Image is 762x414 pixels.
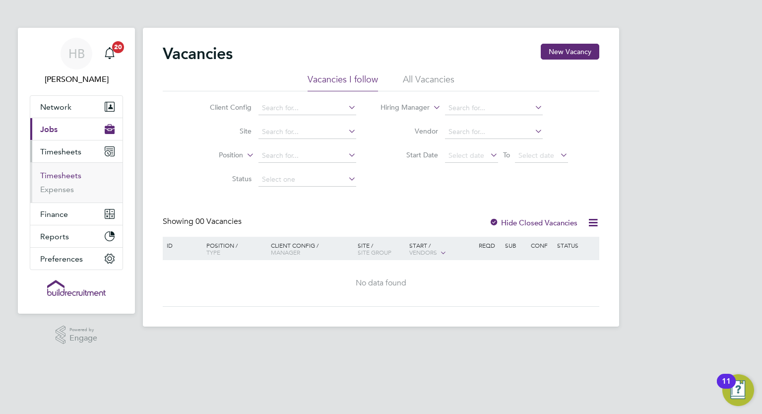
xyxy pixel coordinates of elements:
span: Type [206,248,220,256]
input: Search for... [258,125,356,139]
span: Vendors [409,248,437,256]
input: Search for... [258,101,356,115]
label: Client Config [194,103,252,112]
div: Timesheets [30,162,123,203]
label: Hiring Manager [373,103,430,113]
input: Search for... [445,125,543,139]
span: Select date [518,151,554,160]
span: Hayley Barrance [30,73,123,85]
label: Start Date [381,150,438,159]
span: HB [68,47,85,60]
span: Finance [40,209,68,219]
span: Manager [271,248,300,256]
div: Showing [163,216,244,227]
div: Site / [355,237,407,261]
div: Start / [407,237,476,262]
span: 20 [112,41,124,53]
button: Open Resource Center, 11 new notifications [722,374,754,406]
a: 20 [100,38,120,69]
input: Search for... [258,149,356,163]
label: Position [186,150,243,160]
button: Network [30,96,123,118]
div: Reqd [476,237,502,254]
div: Sub [503,237,528,254]
div: Client Config / [268,237,355,261]
div: 11 [722,381,731,394]
input: Select one [258,173,356,187]
div: Status [555,237,598,254]
span: 00 Vacancies [195,216,242,226]
a: Timesheets [40,171,81,180]
img: buildrec-logo-retina.png [47,280,106,296]
span: Timesheets [40,147,81,156]
nav: Main navigation [18,28,135,314]
li: Vacancies I follow [308,73,378,91]
div: No data found [164,278,598,288]
li: All Vacancies [403,73,454,91]
button: Jobs [30,118,123,140]
span: Network [40,102,71,112]
span: To [500,148,513,161]
button: Finance [30,203,123,225]
label: Site [194,127,252,136]
a: HB[PERSON_NAME] [30,38,123,85]
h2: Vacancies [163,44,233,64]
span: Powered by [69,326,97,334]
span: Jobs [40,125,58,134]
a: Go to home page [30,280,123,296]
label: Hide Closed Vacancies [489,218,577,227]
button: Timesheets [30,140,123,162]
div: Conf [528,237,554,254]
a: Powered byEngage [56,326,98,345]
a: Expenses [40,185,74,194]
span: Engage [69,334,97,343]
div: ID [164,237,199,254]
label: Status [194,174,252,183]
span: Select date [448,151,484,160]
button: Reports [30,225,123,247]
div: Position / [199,237,268,261]
button: New Vacancy [541,44,599,60]
label: Vendor [381,127,438,136]
input: Search for... [445,101,543,115]
button: Preferences [30,248,123,270]
span: Preferences [40,254,83,264]
span: Site Group [358,248,391,256]
span: Reports [40,232,69,241]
